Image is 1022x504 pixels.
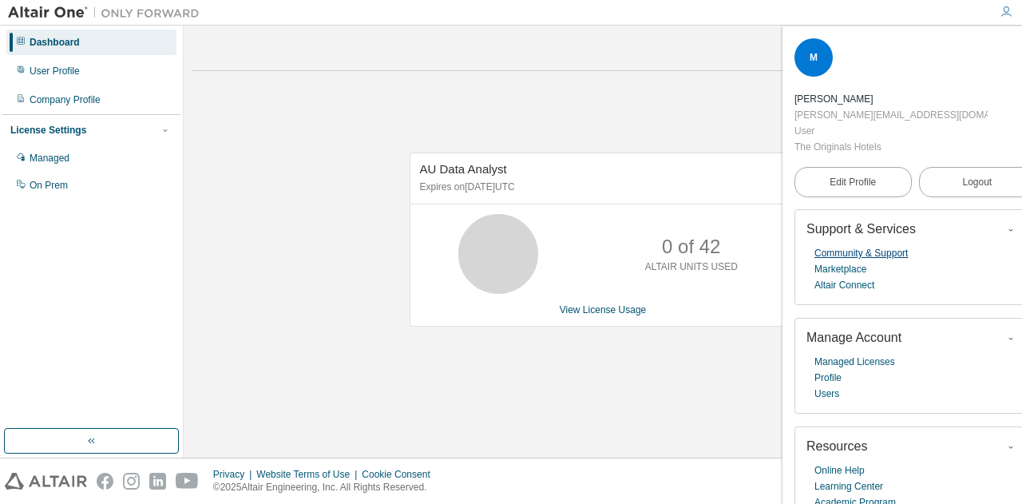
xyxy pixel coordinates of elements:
[806,439,867,453] span: Resources
[810,52,818,63] span: M
[814,245,908,261] a: Community & Support
[30,65,80,77] div: User Profile
[10,124,86,137] div: License Settings
[149,473,166,490] img: linkedin.svg
[30,36,80,49] div: Dashboard
[814,277,874,293] a: Altair Connect
[814,462,865,478] a: Online Help
[794,107,988,123] div: [PERSON_NAME][EMAIL_ADDRESS][DOMAIN_NAME]
[806,331,901,344] span: Manage Account
[794,167,912,197] a: Edit Profile
[420,181,782,194] p: Expires on [DATE] UTC
[176,473,199,490] img: youtube.svg
[814,354,895,370] a: Managed Licenses
[662,233,720,260] p: 0 of 42
[97,473,113,490] img: facebook.svg
[645,260,738,274] p: ALTAIR UNITS USED
[362,468,439,481] div: Cookie Consent
[213,468,256,481] div: Privacy
[794,139,988,155] div: The Originals Hotels
[30,152,69,165] div: Managed
[794,91,988,107] div: Magaly REGIS
[5,473,87,490] img: altair_logo.svg
[830,176,876,189] span: Edit Profile
[8,5,208,21] img: Altair One
[806,222,916,236] span: Support & Services
[814,261,866,277] a: Marketplace
[794,123,988,139] div: User
[962,174,992,190] span: Logout
[560,304,647,315] a: View License Usage
[814,370,842,386] a: Profile
[814,478,883,494] a: Learning Center
[30,93,101,106] div: Company Profile
[420,162,507,176] span: AU Data Analyst
[30,179,68,192] div: On Prem
[123,473,140,490] img: instagram.svg
[814,386,839,402] a: Users
[256,468,362,481] div: Website Terms of Use
[213,481,440,494] p: © 2025 Altair Engineering, Inc. All Rights Reserved.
